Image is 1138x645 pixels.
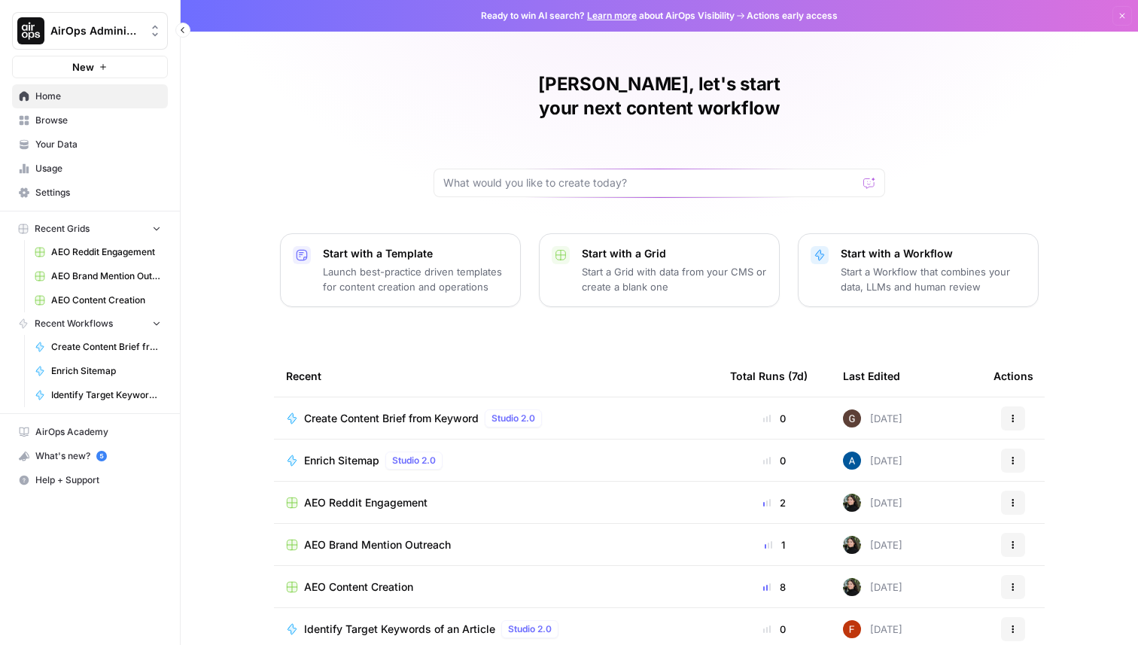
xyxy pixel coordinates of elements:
[286,495,706,510] a: AEO Reddit Engagement
[35,425,161,439] span: AirOps Academy
[12,157,168,181] a: Usage
[843,536,861,554] img: eoqc67reg7z2luvnwhy7wyvdqmsw
[841,246,1026,261] p: Start with a Workflow
[51,340,161,354] span: Create Content Brief from Keyword
[491,412,535,425] span: Studio 2.0
[35,114,161,127] span: Browse
[96,451,107,461] a: 5
[35,138,161,151] span: Your Data
[50,23,141,38] span: AirOps Administrative
[12,468,168,492] button: Help + Support
[99,452,103,460] text: 5
[51,269,161,283] span: AEO Brand Mention Outreach
[843,620,861,638] img: 7nhihnjpesijol0l01fvic7q4e5q
[323,264,508,294] p: Launch best-practice driven templates for content creation and operations
[304,495,428,510] span: AEO Reddit Engagement
[392,454,436,467] span: Studio 2.0
[843,620,902,638] div: [DATE]
[12,108,168,132] a: Browse
[843,355,900,397] div: Last Edited
[286,620,706,638] a: Identify Target Keywords of an ArticleStudio 2.0
[51,294,161,307] span: AEO Content Creation
[304,537,451,552] span: AEO Brand Mention Outreach
[730,495,819,510] div: 2
[434,72,885,120] h1: [PERSON_NAME], let's start your next content workflow
[993,355,1033,397] div: Actions
[508,622,552,636] span: Studio 2.0
[35,162,161,175] span: Usage
[12,12,168,50] button: Workspace: AirOps Administrative
[843,494,902,512] div: [DATE]
[843,536,902,554] div: [DATE]
[35,186,161,199] span: Settings
[35,317,113,330] span: Recent Workflows
[17,17,44,44] img: AirOps Administrative Logo
[443,175,857,190] input: What would you like to create today?
[304,411,479,426] span: Create Content Brief from Keyword
[286,355,706,397] div: Recent
[582,246,767,261] p: Start with a Grid
[747,9,838,23] span: Actions early access
[12,312,168,335] button: Recent Workflows
[28,383,168,407] a: Identify Target Keywords of an Article
[481,9,735,23] span: Ready to win AI search? about AirOps Visibility
[286,409,706,427] a: Create Content Brief from KeywordStudio 2.0
[843,578,902,596] div: [DATE]
[323,246,508,261] p: Start with a Template
[35,473,161,487] span: Help + Support
[730,537,819,552] div: 1
[72,59,94,75] span: New
[13,445,167,467] div: What's new?
[730,622,819,637] div: 0
[539,233,780,307] button: Start with a GridStart a Grid with data from your CMS or create a blank one
[841,264,1026,294] p: Start a Workflow that combines your data, LLMs and human review
[843,578,861,596] img: eoqc67reg7z2luvnwhy7wyvdqmsw
[12,56,168,78] button: New
[730,453,819,468] div: 0
[843,494,861,512] img: eoqc67reg7z2luvnwhy7wyvdqmsw
[798,233,1039,307] button: Start with a WorkflowStart a Workflow that combines your data, LLMs and human review
[51,388,161,402] span: Identify Target Keywords of an Article
[12,218,168,240] button: Recent Grids
[286,452,706,470] a: Enrich SitemapStudio 2.0
[582,264,767,294] p: Start a Grid with data from your CMS or create a blank one
[28,240,168,264] a: AEO Reddit Engagement
[12,420,168,444] a: AirOps Academy
[35,222,90,236] span: Recent Grids
[35,90,161,103] span: Home
[843,409,861,427] img: 11zqlizxo0bwc7uwc4256wc3rdzw
[51,364,161,378] span: Enrich Sitemap
[587,10,637,21] a: Learn more
[12,132,168,157] a: Your Data
[304,580,413,595] span: AEO Content Creation
[843,452,902,470] div: [DATE]
[843,409,902,427] div: [DATE]
[28,359,168,383] a: Enrich Sitemap
[12,181,168,205] a: Settings
[280,233,521,307] button: Start with a TemplateLaunch best-practice driven templates for content creation and operations
[12,444,168,468] button: What's new? 5
[730,355,808,397] div: Total Runs (7d)
[843,452,861,470] img: he81ibor8lsei4p3qvg4ugbvimgp
[730,580,819,595] div: 8
[28,335,168,359] a: Create Content Brief from Keyword
[286,580,706,595] a: AEO Content Creation
[28,264,168,288] a: AEO Brand Mention Outreach
[730,411,819,426] div: 0
[28,288,168,312] a: AEO Content Creation
[304,453,379,468] span: Enrich Sitemap
[51,245,161,259] span: AEO Reddit Engagement
[12,84,168,108] a: Home
[286,537,706,552] a: AEO Brand Mention Outreach
[304,622,495,637] span: Identify Target Keywords of an Article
